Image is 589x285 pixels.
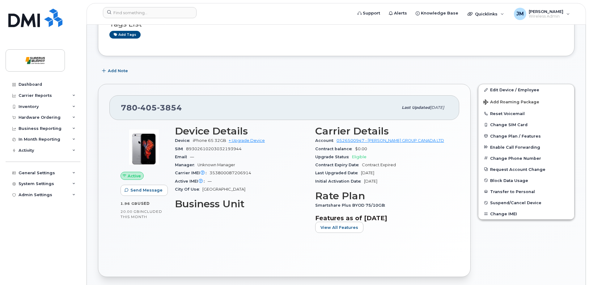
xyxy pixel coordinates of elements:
[315,171,361,175] span: Last Upgraded Date
[384,7,411,19] a: Alerts
[315,163,362,167] span: Contract Expiry Date
[315,155,352,159] span: Upgrade Status
[208,179,212,184] span: —
[315,203,388,208] span: Smartshare Plus BYOD 75/10GB
[355,147,367,151] span: $0.00
[430,105,444,110] span: [DATE]
[315,138,337,143] span: Account
[315,222,363,233] button: View All Features
[478,95,574,108] button: Add Roaming Package
[421,10,458,16] span: Knowledge Base
[175,126,308,137] h3: Device Details
[402,105,430,110] span: Last updated
[478,130,574,142] button: Change Plan / Features
[190,155,194,159] span: —
[108,68,128,74] span: Add Note
[478,208,574,219] button: Change IMEI
[478,142,574,153] button: Enable Call Forwarding
[364,179,377,184] span: [DATE]
[394,10,407,16] span: Alerts
[109,31,141,39] a: Add tags
[202,187,245,192] span: [GEOGRAPHIC_DATA]
[138,201,150,206] span: used
[315,214,448,222] h3: Features as of [DATE]
[315,190,448,201] h3: Rate Plan
[361,171,374,175] span: [DATE]
[352,155,367,159] span: Eligible
[121,209,162,219] span: included this month
[363,10,380,16] span: Support
[128,173,141,179] span: Active
[529,14,563,19] span: Wireless Admin
[98,65,133,76] button: Add Note
[478,186,574,197] button: Transfer to Personal
[362,163,396,167] span: Contract Expired
[478,84,574,95] a: Edit Device / Employee
[175,138,193,143] span: Device
[210,171,251,175] span: 353800087206914
[109,20,563,28] h3: Tags List
[175,147,186,151] span: SIM
[229,138,265,143] a: + Upgrade Device
[125,129,163,166] img: image20231002-3703462-1e5097k.jpeg
[175,179,208,184] span: Active IMEI
[478,164,574,175] button: Request Account Change
[510,8,574,20] div: Jesse Ma
[516,10,524,18] span: JM
[411,7,463,19] a: Knowledge Base
[353,7,384,19] a: Support
[475,11,498,16] span: Quicklinks
[103,7,197,18] input: Find something...
[478,153,574,164] button: Change Phone Number
[175,187,202,192] span: City Of Use
[315,147,355,151] span: Contract balance
[490,200,541,205] span: Suspend/Cancel Device
[175,171,210,175] span: Carrier IMEI
[478,108,574,119] button: Reset Voicemail
[337,138,444,143] a: 0526500947 - [PERSON_NAME] GROUP CANADA LTD
[478,197,574,208] button: Suspend/Cancel Device
[315,179,364,184] span: Initial Activation Date
[315,126,448,137] h3: Carrier Details
[478,119,574,130] button: Change SIM Card
[175,155,190,159] span: Email
[320,225,358,230] span: View All Features
[121,201,138,206] span: 1.96 GB
[121,103,182,112] span: 780
[529,9,563,14] span: [PERSON_NAME]
[121,209,140,214] span: 20.00 GB
[490,134,541,138] span: Change Plan / Features
[121,185,168,196] button: Send Message
[490,145,540,149] span: Enable Call Forwarding
[197,163,235,167] span: Unknown Manager
[193,138,226,143] span: iPhone 6S 32GB
[483,100,539,105] span: Add Roaming Package
[138,103,157,112] span: 405
[130,187,163,193] span: Send Message
[463,8,508,20] div: Quicklinks
[175,198,308,209] h3: Business Unit
[175,163,197,167] span: Manager
[186,147,242,151] span: 89302610203032193944
[478,175,574,186] button: Block Data Usage
[157,103,182,112] span: 3854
